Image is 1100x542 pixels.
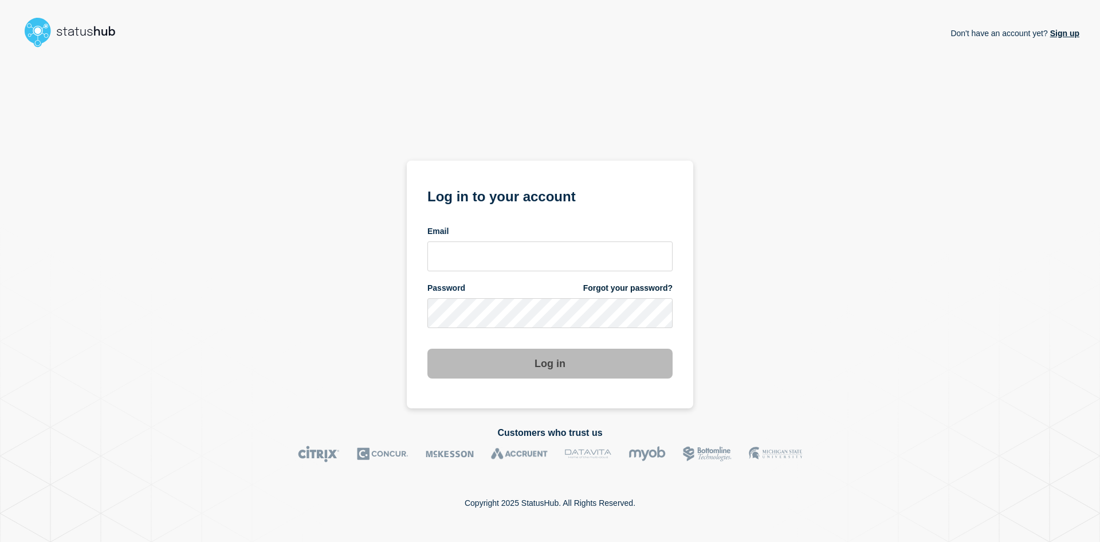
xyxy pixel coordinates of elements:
img: McKesson logo [426,446,474,462]
span: Password [427,283,465,294]
span: Email [427,226,449,237]
a: Sign up [1048,29,1079,38]
img: Concur logo [357,446,408,462]
input: email input [427,241,673,271]
img: Accruent logo [491,446,548,462]
img: DataVita logo [565,446,611,462]
button: Log in [427,349,673,379]
img: myob logo [628,446,666,462]
input: password input [427,298,673,328]
img: StatusHub logo [21,14,129,50]
img: Bottomline logo [683,446,732,462]
p: Don't have an account yet? [950,20,1079,47]
p: Copyright 2025 StatusHub. All Rights Reserved. [465,498,635,508]
img: MSU logo [749,446,802,462]
a: Forgot your password? [583,283,673,294]
img: Citrix logo [298,446,340,462]
h2: Customers who trust us [21,428,1079,438]
h1: Log in to your account [427,185,673,206]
